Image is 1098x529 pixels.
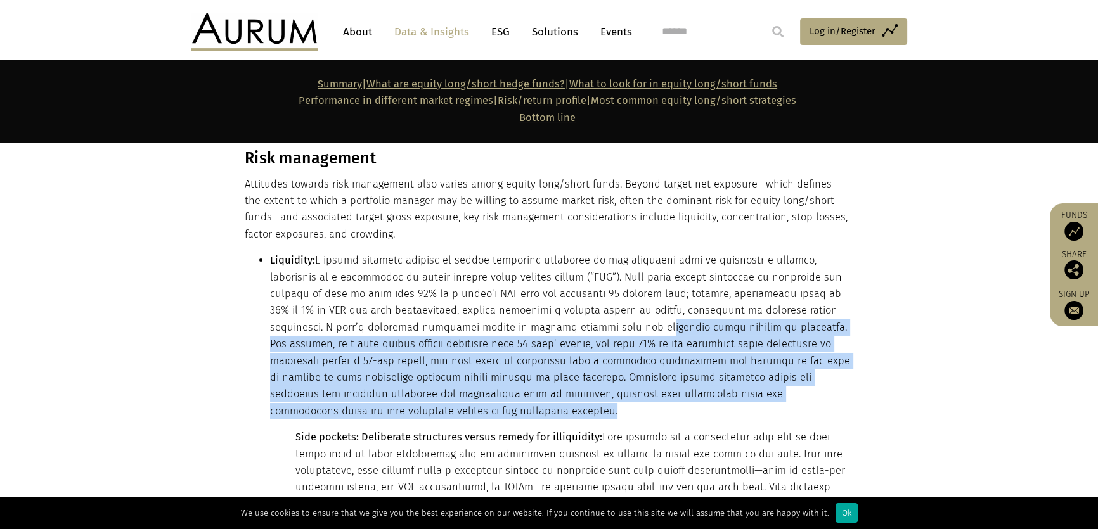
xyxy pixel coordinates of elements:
[765,19,791,44] input: Submit
[270,254,315,266] strong: Liquidity:
[526,20,585,44] a: Solutions
[498,94,586,106] a: Risk/return profile
[299,78,796,124] strong: | | | |
[485,20,516,44] a: ESG
[1064,301,1083,320] img: Sign up to our newsletter
[836,503,858,523] div: Ok
[1064,260,1083,279] img: Share this post
[388,20,475,44] a: Data & Insights
[191,13,318,51] img: Aurum
[318,78,362,90] a: Summary
[299,94,493,106] a: Performance in different market regimes
[569,78,777,90] a: What to look for in equity long/short funds
[337,20,378,44] a: About
[295,431,602,443] strong: Side pockets: Deliberate structures versus remedy for illiquidity:
[1064,222,1083,241] img: Access Funds
[1056,210,1092,241] a: Funds
[245,176,850,243] p: Attitudes towards risk management also varies among equity long/short funds. Beyond target net ex...
[519,112,576,124] a: Bottom line
[245,149,850,168] h3: Risk management
[591,94,796,106] a: Most common equity long/short strategies
[1056,250,1092,279] div: Share
[800,18,907,45] a: Log in/Register
[810,23,875,39] span: Log in/Register
[366,78,565,90] a: What are equity long/short hedge funds?
[594,20,632,44] a: Events
[1056,289,1092,320] a: Sign up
